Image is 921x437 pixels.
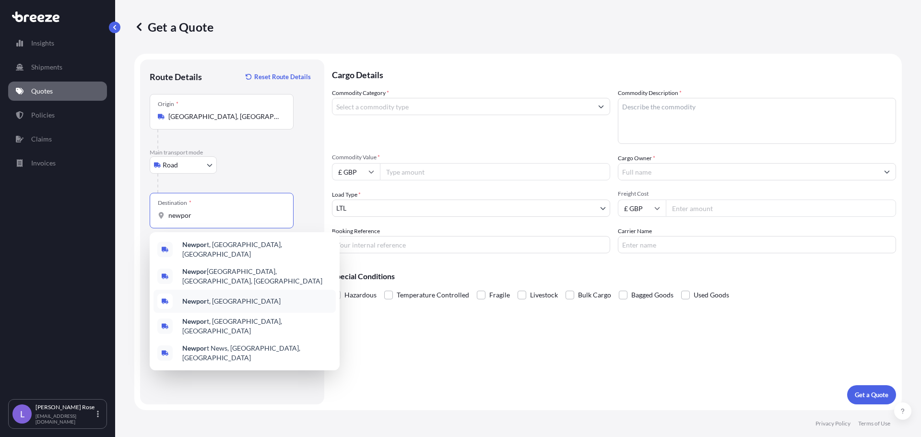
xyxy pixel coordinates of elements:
[530,288,558,302] span: Livestock
[182,317,332,336] span: t, [GEOGRAPHIC_DATA], [GEOGRAPHIC_DATA]
[31,110,55,120] p: Policies
[182,267,332,286] span: [GEOGRAPHIC_DATA], [GEOGRAPHIC_DATA], [GEOGRAPHIC_DATA]
[618,190,896,198] span: Freight Cost
[332,88,389,98] label: Commodity Category
[336,203,346,213] span: LTL
[332,272,896,280] p: Special Conditions
[182,240,332,259] span: t, [GEOGRAPHIC_DATA], [GEOGRAPHIC_DATA]
[858,420,890,427] p: Terms of Use
[332,190,361,200] span: Load Type
[397,288,469,302] span: Temperature Controlled
[332,59,896,88] p: Cargo Details
[489,288,510,302] span: Fragile
[618,88,682,98] label: Commodity Description
[168,112,282,121] input: Origin
[150,71,202,83] p: Route Details
[168,211,282,220] input: Destination
[31,38,54,48] p: Insights
[815,420,850,427] p: Privacy Policy
[150,156,217,174] button: Select transport
[31,158,56,168] p: Invoices
[618,163,878,180] input: Full name
[592,98,610,115] button: Show suggestions
[182,343,332,363] span: t News, [GEOGRAPHIC_DATA], [GEOGRAPHIC_DATA]
[35,403,95,411] p: [PERSON_NAME] Rose
[134,19,213,35] p: Get a Quote
[150,232,340,370] div: Show suggestions
[666,200,896,217] input: Enter amount
[618,154,655,163] label: Cargo Owner
[578,288,611,302] span: Bulk Cargo
[150,149,315,156] p: Main transport mode
[332,226,380,236] label: Booking Reference
[20,409,24,419] span: L
[855,390,888,400] p: Get a Quote
[31,62,62,72] p: Shipments
[182,344,207,352] b: Newpor
[158,100,178,108] div: Origin
[182,240,207,248] b: Newpor
[182,267,207,275] b: Newpor
[878,163,896,180] button: Show suggestions
[254,72,311,82] p: Reset Route Details
[694,288,729,302] span: Used Goods
[182,317,207,325] b: Newpor
[332,236,610,253] input: Your internal reference
[618,236,896,253] input: Enter name
[618,226,652,236] label: Carrier Name
[182,296,281,306] span: t, [GEOGRAPHIC_DATA]
[35,413,95,425] p: [EMAIL_ADDRESS][DOMAIN_NAME]
[332,154,610,161] span: Commodity Value
[158,199,191,207] div: Destination
[631,288,673,302] span: Bagged Goods
[182,297,207,305] b: Newpor
[163,160,178,170] span: Road
[380,163,610,180] input: Type amount
[31,86,53,96] p: Quotes
[332,98,592,115] input: Select a commodity type
[344,288,377,302] span: Hazardous
[31,134,52,144] p: Claims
